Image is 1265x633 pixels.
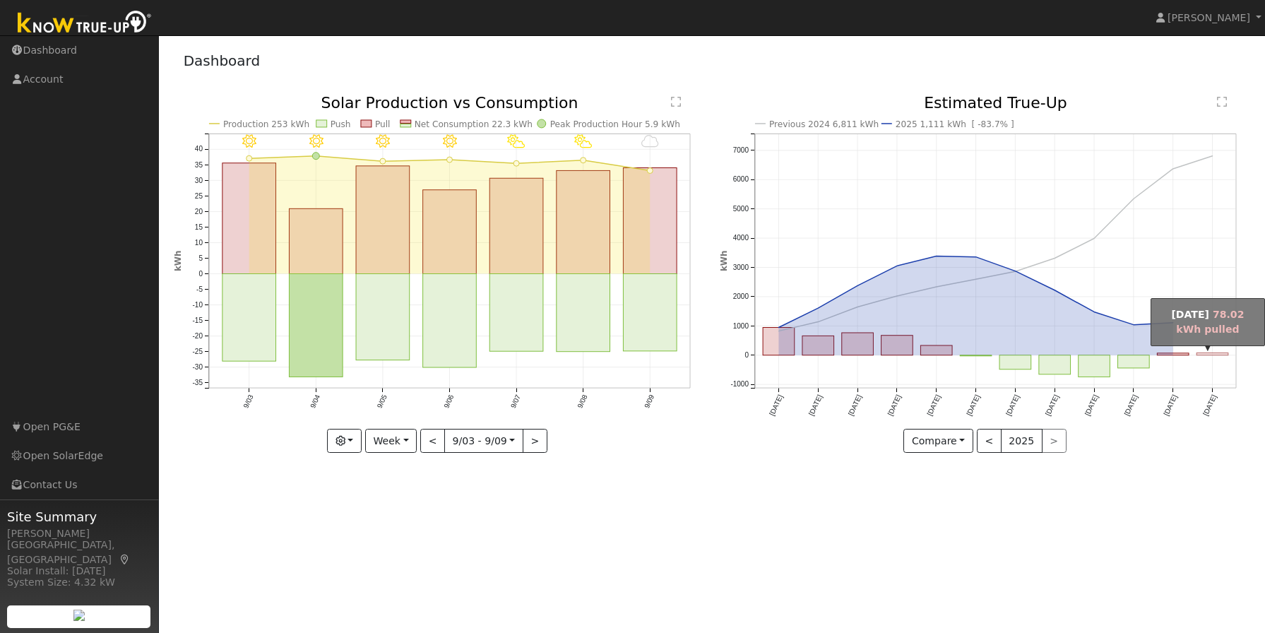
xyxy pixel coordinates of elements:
rect: onclick="" [423,190,477,274]
text: Estimated True-Up [924,94,1067,112]
i: 9/07 - PartlyCloudy [508,135,525,149]
text: kWh [719,251,729,272]
text: [DATE] [925,394,942,417]
text: Production 253 kWh [223,119,309,129]
text: 9/07 [509,394,522,410]
circle: onclick="" [380,158,386,164]
text: 9/08 [576,394,589,410]
text: 9/05 [376,394,388,410]
text: 0 [744,352,749,360]
circle: onclick="" [446,157,452,162]
circle: onclick="" [1091,309,1097,315]
text: Pull [375,119,391,129]
rect: onclick="" [1079,355,1110,377]
text: 9/03 [242,394,254,410]
text: 9/06 [442,394,455,410]
text: 1000 [732,322,749,330]
text: 6000 [732,176,749,184]
text: 35 [194,161,203,169]
text: -35 [192,379,203,387]
text: 2000 [732,293,749,301]
rect: onclick="" [999,355,1031,369]
text: 9/09 [643,394,655,410]
text: 30 [194,177,203,184]
text: [DATE] [1202,394,1218,417]
text: 3000 [732,264,749,271]
circle: onclick="" [894,264,900,269]
img: Know True-Up [11,8,159,40]
circle: onclick="" [973,277,979,283]
text:  [671,96,681,107]
rect: onclick="" [222,163,275,274]
text: Solar Production vs Consumption [321,94,578,112]
div: System Size: 4.32 kW [7,575,151,590]
rect: onclick="" [1118,355,1150,368]
rect: onclick="" [842,333,874,356]
rect: onclick="" [624,168,677,274]
rect: onclick="" [1158,353,1189,355]
text: 10 [194,239,203,247]
text: -20 [192,332,203,340]
rect: onclick="" [356,166,410,274]
text: [DATE] [1044,394,1060,417]
text: 25 [194,192,203,200]
rect: onclick="" [289,274,343,377]
circle: onclick="" [815,306,821,312]
button: < [977,429,1002,453]
text: 7000 [732,146,749,154]
text: [DATE] [965,394,981,417]
text: Peak Production Hour 5.9 kWh [550,119,680,129]
text: Previous 2024 6,811 kWh [769,119,879,129]
text: 0 [198,270,203,278]
text: -10 [192,301,203,309]
i: 9/09 - Cloudy [641,135,659,149]
text: -1000 [730,381,749,389]
text: [DATE] [1163,394,1179,417]
button: 2025 [1001,429,1043,453]
text:  [1217,96,1227,107]
img: retrieve [73,610,85,621]
circle: onclick="" [855,304,860,310]
a: Map [119,554,131,565]
rect: onclick="" [881,336,913,355]
button: 9/03 - 9/09 [444,429,523,453]
rect: onclick="" [289,209,343,274]
text: [DATE] [768,394,784,417]
circle: onclick="" [1170,166,1176,172]
strong: [DATE] [1171,309,1209,320]
circle: onclick="" [1091,236,1097,242]
text: Push [331,119,351,129]
a: Dashboard [184,52,261,69]
circle: onclick="" [776,325,781,331]
rect: onclick="" [557,274,610,352]
text: kWh [173,251,183,272]
rect: onclick="" [763,328,795,355]
text: -25 [192,348,203,355]
circle: onclick="" [1210,153,1216,159]
div: [PERSON_NAME] [7,526,151,541]
rect: onclick="" [960,355,992,356]
rect: onclick="" [802,336,834,355]
span: Site Summary [7,507,151,526]
rect: onclick="" [1039,355,1071,374]
circle: onclick="" [581,158,586,163]
text: [DATE] [807,394,824,417]
circle: onclick="" [973,254,979,260]
rect: onclick="" [624,274,677,351]
button: Compare [903,429,973,453]
rect: onclick="" [557,171,610,274]
text: [DATE] [886,394,902,417]
i: 9/08 - PartlyCloudy [574,135,592,149]
button: Week [365,429,417,453]
circle: onclick="" [855,283,860,289]
button: > [523,429,547,453]
circle: onclick="" [1012,269,1018,275]
text: 5 [198,254,203,262]
circle: onclick="" [894,294,900,300]
text: 40 [194,146,203,153]
circle: onclick="" [1012,268,1018,274]
button: < [420,429,445,453]
text: 4000 [732,235,749,242]
circle: onclick="" [312,153,319,160]
text: 20 [194,208,203,215]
